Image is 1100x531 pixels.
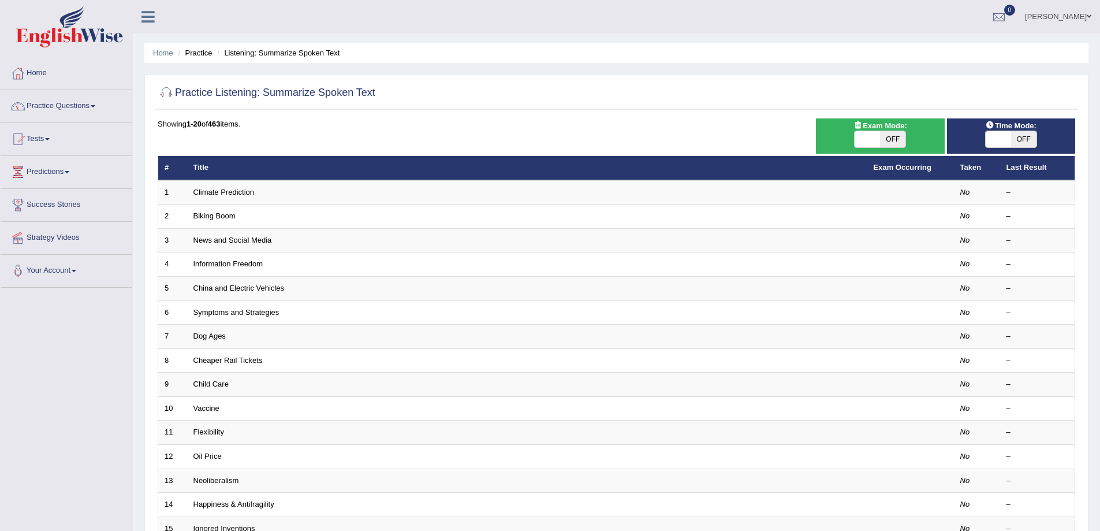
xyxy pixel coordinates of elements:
li: Practice [175,47,212,58]
a: Practice Questions [1,90,132,119]
div: – [1006,235,1069,246]
a: Flexibility [193,428,224,436]
em: No [960,452,970,461]
th: Title [187,156,867,180]
em: No [960,211,970,220]
a: Home [153,49,173,57]
em: No [960,259,970,268]
td: 7 [158,325,187,349]
a: Exam Occurring [874,163,931,172]
td: 8 [158,348,187,373]
a: Cheaper Rail Tickets [193,356,263,365]
td: 4 [158,252,187,277]
div: – [1006,331,1069,342]
div: – [1006,355,1069,366]
td: 11 [158,421,187,445]
a: Home [1,57,132,86]
span: OFF [880,131,905,147]
td: 14 [158,493,187,517]
b: 463 [208,120,221,128]
div: – [1006,283,1069,294]
td: 9 [158,373,187,397]
div: Show exams occurring in exams [816,118,944,154]
em: No [960,476,970,485]
div: – [1006,379,1069,390]
em: No [960,188,970,196]
a: Your Account [1,255,132,284]
li: Listening: Summarize Spoken Text [214,47,340,58]
a: Tests [1,123,132,152]
td: 3 [158,228,187,252]
span: Time Mode: [981,120,1041,132]
a: Vaccine [193,404,219,413]
a: Dog Ages [193,332,226,340]
a: Oil Price [193,452,222,461]
b: 1-20 [187,120,202,128]
td: 10 [158,396,187,421]
a: Child Care [193,380,229,388]
em: No [960,356,970,365]
td: 1 [158,180,187,205]
div: – [1006,211,1069,222]
div: – [1006,259,1069,270]
a: News and Social Media [193,236,272,244]
a: Predictions [1,156,132,185]
th: Taken [954,156,1000,180]
span: Exam Mode: [849,120,911,132]
div: – [1006,403,1069,414]
a: Biking Boom [193,211,236,220]
div: – [1006,476,1069,487]
td: 2 [158,205,187,229]
a: China and Electric Vehicles [193,284,285,292]
a: Success Stories [1,189,132,218]
a: Climate Prediction [193,188,255,196]
a: Neoliberalism [193,476,239,485]
span: OFF [1011,131,1036,147]
h2: Practice Listening: Summarize Spoken Text [158,84,375,102]
em: No [960,500,970,508]
em: No [960,308,970,317]
td: 5 [158,277,187,301]
em: No [960,236,970,244]
div: Showing of items. [158,118,1075,129]
a: Symptoms and Strategies [193,308,279,317]
a: Strategy Videos [1,222,132,251]
div: – [1006,187,1069,198]
div: – [1006,451,1069,462]
em: No [960,428,970,436]
td: 6 [158,300,187,325]
span: 0 [1004,5,1016,16]
div: – [1006,499,1069,510]
th: # [158,156,187,180]
td: 12 [158,444,187,469]
em: No [960,380,970,388]
th: Last Result [1000,156,1075,180]
a: Information Freedom [193,259,263,268]
em: No [960,284,970,292]
div: – [1006,427,1069,438]
em: No [960,332,970,340]
a: Happiness & Antifragility [193,500,274,508]
td: 13 [158,469,187,493]
em: No [960,404,970,413]
div: – [1006,307,1069,318]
